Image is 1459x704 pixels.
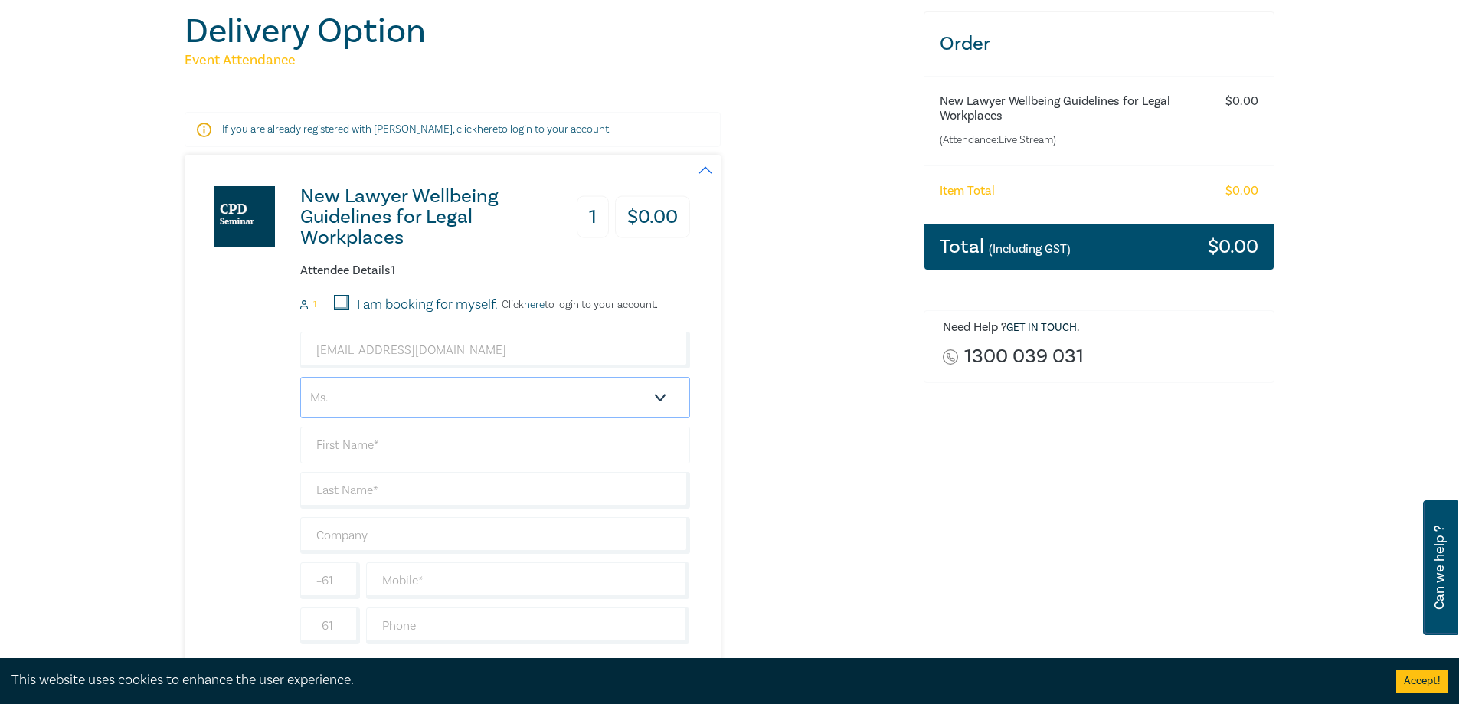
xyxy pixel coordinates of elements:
h6: Attendee Details 1 [300,264,690,278]
label: I am booking for myself. [357,295,498,315]
h6: $ 0.00 [1225,184,1258,198]
h5: Event Attendance [185,51,905,70]
h6: Item Total [940,184,995,198]
a: Get in touch [1006,321,1077,335]
h3: $ 0.00 [615,196,690,238]
h3: New Lawyer Wellbeing Guidelines for Legal Workplaces [300,186,552,248]
button: Accept cookies [1396,670,1448,693]
a: here [477,123,498,136]
h3: $ 0.00 [1208,237,1258,257]
span: Can we help ? [1432,509,1447,626]
input: Attendee Email* [300,332,690,368]
h6: New Lawyer Wellbeing Guidelines for Legal Workplaces [940,94,1198,123]
small: (Including GST) [989,241,1071,257]
input: Last Name* [300,472,690,509]
small: 1 [313,300,316,310]
a: here [524,298,545,312]
h3: Order [924,12,1274,76]
input: Mobile* [366,562,690,599]
a: 1300 039 031 [964,346,1084,367]
input: Phone [366,607,690,644]
h6: Need Help ? . [943,320,1263,336]
div: This website uses cookies to enhance the user experience. [11,670,1373,690]
h3: Total [940,237,1071,257]
p: Click to login to your account. [498,299,658,311]
input: +61 [300,607,360,644]
h1: Delivery Option [185,11,905,51]
p: If you are already registered with [PERSON_NAME], click to login to your account [222,122,683,137]
input: First Name* [300,427,690,463]
h6: $ 0.00 [1225,94,1258,109]
input: +61 [300,562,360,599]
h3: 1 [577,196,609,238]
img: New Lawyer Wellbeing Guidelines for Legal Workplaces [214,186,275,247]
small: (Attendance: Live Stream ) [940,133,1198,148]
input: Company [300,517,690,554]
